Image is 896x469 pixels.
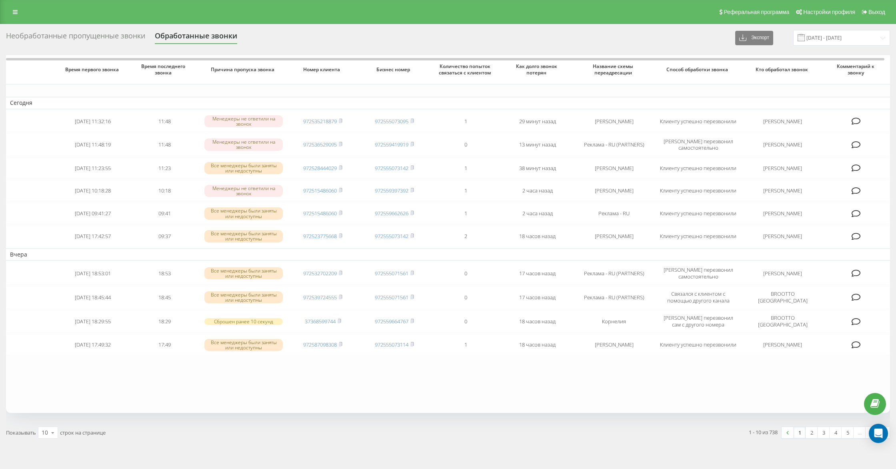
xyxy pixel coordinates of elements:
td: BROOTTO [GEOGRAPHIC_DATA] [742,310,824,333]
div: Все менеджеры были заняты или недоступны [204,339,283,351]
span: Комментарий к звонку [830,63,883,76]
span: Время первого звонка [64,66,122,73]
a: 972555073142 [375,164,408,172]
div: Все менеджеры были заняты или недоступны [204,207,283,219]
div: Менеджеры не ответили на звонок [204,115,283,127]
a: 972559397392 [375,187,408,194]
td: [DATE] 17:42:57 [57,226,129,247]
div: Все менеджеры были заняты или недоступны [204,162,283,174]
td: [DATE] 18:45:44 [57,286,129,309]
a: 972555071561 [375,270,408,277]
span: Кто обработал звонок [750,66,816,73]
span: Настройки профиля [803,9,855,15]
a: 972555073142 [375,232,408,240]
td: [PERSON_NAME] [573,334,655,355]
td: 1 [430,180,502,201]
td: Реклама - RU (PARTNERS) [573,262,655,285]
td: Сегодня [6,97,890,109]
td: [PERSON_NAME] [573,111,655,132]
a: 972555073095 [375,118,408,125]
span: Способ обработки звонка [663,66,734,73]
td: 29 минут назад [502,111,573,132]
td: [PERSON_NAME] [742,262,824,285]
span: Время последнего звонка [136,63,193,76]
td: [DATE] 17:49:32 [57,334,129,355]
td: 2 часа назад [502,203,573,224]
div: 1 - 10 из 738 [749,428,778,436]
a: 972535218879 [303,118,337,125]
a: 4 [830,427,842,438]
button: Экспорт [735,31,773,45]
div: … [854,427,866,438]
div: Обработанные звонки [155,32,237,44]
td: [PERSON_NAME] перезвонил самостоятельно [655,133,742,156]
td: 18 часов назад [502,226,573,247]
a: 37368599744 [305,318,336,325]
td: [PERSON_NAME] [742,203,824,224]
span: Номер клиента [294,66,352,73]
td: 2 часа назад [502,180,573,201]
td: [DATE] 09:41:27 [57,203,129,224]
td: [PERSON_NAME] [742,226,824,247]
span: Связался с клиентом с помощью другого канала [667,290,730,304]
span: Показывать [6,429,36,436]
td: [PERSON_NAME] [742,111,824,132]
a: 1 [794,427,806,438]
span: Причина пропуска звонка [208,66,279,73]
td: Реклама - RU (PARTNERS) [573,286,655,309]
td: 17 часов назад [502,262,573,285]
a: 74 [866,427,878,438]
div: Open Intercom Messenger [869,424,888,443]
span: Название схемы переадресации [581,63,647,76]
td: 11:48 [129,111,200,132]
td: 1 [430,203,502,224]
a: 972559419919 [375,141,408,148]
span: Бизнес номер [366,66,423,73]
td: [PERSON_NAME] [742,334,824,355]
td: Реклама - RU (PARTNERS) [573,133,655,156]
td: 1 [430,334,502,355]
td: Клиенту успешно перезвонили [655,111,742,132]
td: Клиенту успешно перезвонили [655,158,742,179]
td: 18:45 [129,286,200,309]
span: Реферальная программа [724,9,789,15]
td: [PERSON_NAME] [742,180,824,201]
td: [DATE] 18:29:55 [57,310,129,333]
div: Сброшен ранее 10 секунд [204,318,283,325]
a: 972559664767 [375,318,408,325]
span: [PERSON_NAME] перезвонил сам с другого номера [664,314,733,328]
a: 972539724555 [303,294,337,301]
td: 17 часов назад [502,286,573,309]
td: 13 минут назад [502,133,573,156]
a: 972515486060 [303,187,337,194]
td: [PERSON_NAME] [742,158,824,179]
td: [DATE] 11:23:55 [57,158,129,179]
span: Количество попыток связаться с клиентом [437,63,494,76]
td: Клиенту успешно перезвонили [655,334,742,355]
a: 972555073114 [375,341,408,348]
td: [PERSON_NAME] [573,180,655,201]
td: Реклама - RU [573,203,655,224]
span: строк на странице [60,429,106,436]
td: 0 [430,262,502,285]
a: 5 [842,427,854,438]
td: 18:53 [129,262,200,285]
div: Все менеджеры были заняты или недоступны [204,291,283,303]
td: [DATE] 18:53:01 [57,262,129,285]
td: [PERSON_NAME] перезвонил самостоятельно [655,262,742,285]
div: Все менеджеры были заняты или недоступны [204,267,283,279]
div: 10 [42,429,48,437]
td: Вчера [6,249,890,261]
td: 11:23 [129,158,200,179]
td: 38 минут назад [502,158,573,179]
a: 972536529095 [303,141,337,148]
span: Как долго звонок потерян [509,63,566,76]
td: 09:37 [129,226,200,247]
a: 2 [806,427,818,438]
a: 972587098308 [303,341,337,348]
a: 972555071561 [375,294,408,301]
td: [PERSON_NAME] [742,133,824,156]
td: [DATE] 11:48:19 [57,133,129,156]
span: Выход [868,9,885,15]
td: Клиенту успешно перезвонили [655,180,742,201]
